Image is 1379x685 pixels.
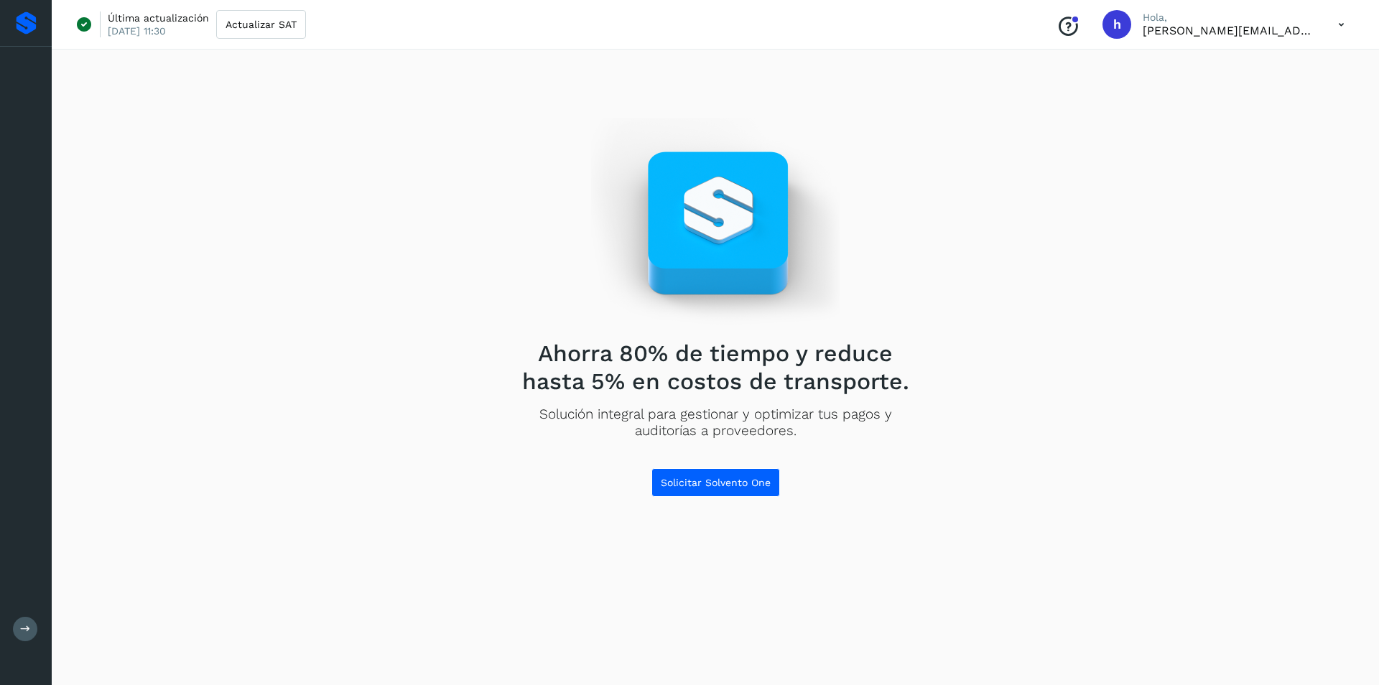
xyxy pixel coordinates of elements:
p: [DATE] 11:30 [108,24,166,37]
button: Actualizar SAT [216,10,306,39]
button: Solicitar Solvento One [651,468,780,497]
span: Solicitar Solvento One [661,477,771,488]
h2: Ahorra 80% de tiempo y reduce hasta 5% en costos de transporte. [511,340,920,395]
span: Actualizar SAT [226,19,297,29]
p: Última actualización [108,11,209,24]
p: Solución integral para gestionar y optimizar tus pagos y auditorías a proveedores. [511,406,920,439]
p: horacio@etv1.com.mx [1143,24,1315,37]
img: Empty state image [591,118,840,328]
p: Hola, [1143,11,1315,24]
